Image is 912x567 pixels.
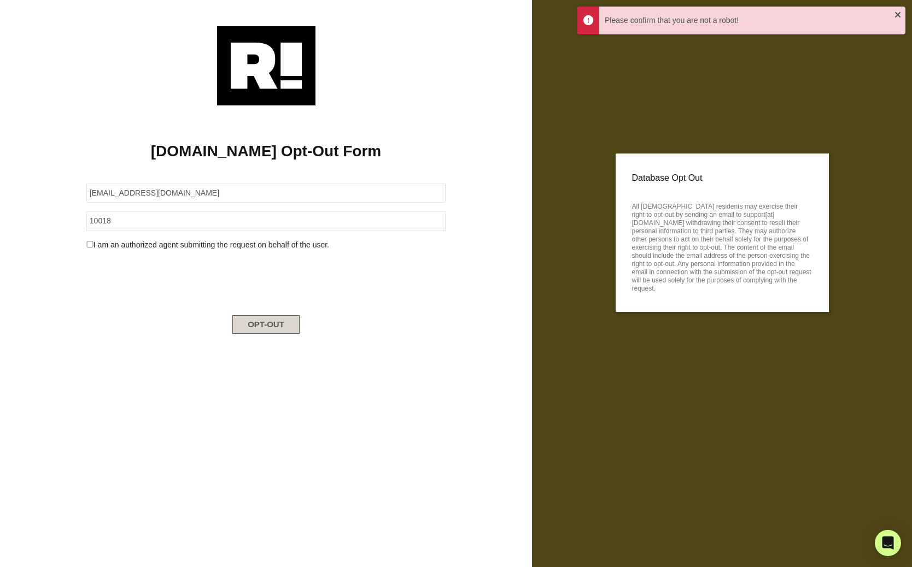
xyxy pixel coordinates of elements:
[78,239,454,251] div: I am an authorized agent submitting the request on behalf of the user.
[632,199,812,293] p: All [DEMOGRAPHIC_DATA] residents may exercise their right to opt-out by sending an email to suppo...
[232,315,300,334] button: OPT-OUT
[86,211,446,231] input: Zipcode
[16,142,516,161] h1: [DOMAIN_NAME] Opt-Out Form
[183,259,349,302] iframe: reCAPTCHA
[632,170,812,186] p: Database Opt Out
[605,15,895,26] div: Please confirm that you are not a robot!
[86,184,446,203] input: Email Address
[217,26,315,105] img: Retention.com
[875,530,901,556] div: Open Intercom Messenger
